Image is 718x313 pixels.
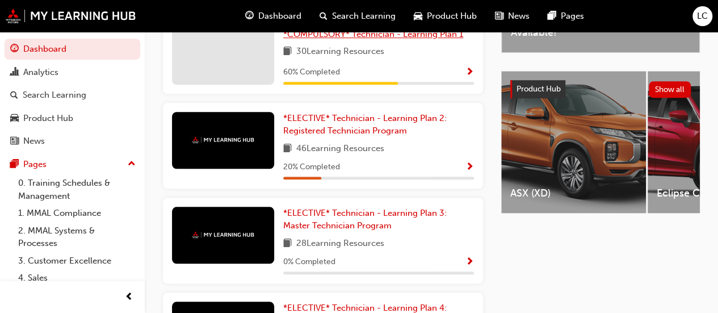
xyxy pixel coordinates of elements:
span: search-icon [320,9,327,23]
span: chart-icon [10,68,19,78]
a: 4. Sales [14,269,140,287]
span: LC [697,10,708,23]
img: mmal [192,136,254,144]
span: Show Progress [465,257,474,268]
div: Pages [23,158,47,171]
span: pages-icon [548,9,556,23]
a: pages-iconPages [539,5,593,28]
span: Product Hub [427,10,477,23]
a: news-iconNews [486,5,539,28]
span: car-icon [414,9,422,23]
span: search-icon [10,90,18,101]
a: *ELECTIVE* Technician - Learning Plan 2: Registered Technician Program [283,112,474,137]
div: Search Learning [23,89,86,102]
div: News [23,135,45,148]
span: prev-icon [125,290,133,304]
span: Search Learning [332,10,396,23]
span: Show Progress [465,162,474,173]
a: search-iconSearch Learning [310,5,405,28]
span: up-icon [128,157,136,172]
span: 20 % Completed [283,161,340,174]
span: 60 % Completed [283,66,340,79]
img: mmal [192,231,254,239]
span: *ELECTIVE* Technician - Learning Plan 2: Registered Technician Program [283,113,447,136]
span: Dashboard [258,10,301,23]
span: 46 Learning Resources [296,142,384,156]
span: Product Hub [517,84,561,94]
a: Dashboard [5,39,140,60]
span: guage-icon [245,9,254,23]
button: Show Progress [465,255,474,269]
button: Show all [649,81,691,98]
a: guage-iconDashboard [236,5,310,28]
button: Show Progress [465,65,474,80]
a: 1. MMAL Compliance [14,205,140,222]
span: 30 Learning Resources [296,45,384,59]
span: *ELECTIVE* Technician - Learning Plan 3: Master Technician Program [283,208,447,231]
a: 0. Training Schedules & Management [14,174,140,205]
a: ASX (XD) [501,71,646,213]
span: news-icon [495,9,503,23]
span: Show Progress [465,68,474,78]
div: Product Hub [23,112,73,125]
a: 2. MMAL Systems & Processes [14,222,140,252]
a: car-iconProduct Hub [405,5,486,28]
span: guage-icon [10,44,19,55]
span: car-icon [10,114,19,124]
span: *COMPULSORY* Technician - Learning Plan 1 [283,29,463,39]
span: book-icon [283,142,292,156]
button: Pages [5,154,140,175]
button: DashboardAnalyticsSearch LearningProduct HubNews [5,36,140,154]
span: 0 % Completed [283,256,335,269]
a: Product HubShow all [510,80,691,98]
span: news-icon [10,136,19,147]
a: 3. Customer Excellence [14,252,140,270]
a: Analytics [5,62,140,83]
button: LC [692,6,712,26]
span: 28 Learning Resources [296,237,384,251]
span: book-icon [283,237,292,251]
span: ASX (XD) [510,187,637,200]
a: News [5,131,140,152]
button: Show Progress [465,160,474,174]
a: *COMPULSORY* Technician - Learning Plan 1 [283,28,468,41]
a: *ELECTIVE* Technician - Learning Plan 3: Master Technician Program [283,207,474,232]
span: pages-icon [10,160,19,170]
span: News [508,10,530,23]
a: Product Hub [5,108,140,129]
span: book-icon [283,45,292,59]
div: Analytics [23,66,58,79]
span: Pages [561,10,584,23]
a: Search Learning [5,85,140,106]
img: mmal [6,9,136,23]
